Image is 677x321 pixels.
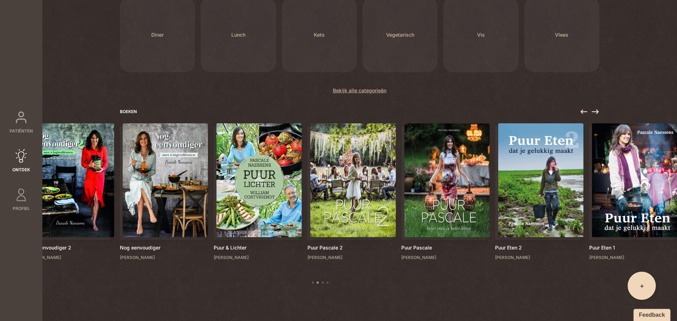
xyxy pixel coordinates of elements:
[123,123,208,237] img: Nog eenvoudiger
[26,254,111,261] span: [PERSON_NAME]
[214,121,299,266] a: Puur & LichterPuur & Lichter[PERSON_NAME]
[589,243,675,252] p: Puur Eten 1
[589,254,675,261] span: [PERSON_NAME]
[477,31,485,39] span: vis
[120,121,205,266] a: Nog eenvoudigerNog eenvoudiger[PERSON_NAME]
[401,243,487,252] p: Puur Pascale
[322,282,324,284] button: Carousel Page 3
[327,282,329,284] button: Carousel Page 4
[120,243,205,252] p: Nog eenvoudiger
[640,281,644,291] span: +
[404,123,489,237] img: Puur Pascale
[401,121,487,266] a: Puur PascalePuur Pascale[PERSON_NAME]
[120,254,205,261] span: [PERSON_NAME]
[214,254,299,261] span: [PERSON_NAME]
[307,121,393,266] a: Puur Pascale 2Puur Pascale 2[PERSON_NAME]
[120,109,599,115] h2: Boeken
[317,282,319,284] button: Carousel Page 2 (Current Slide)
[120,282,520,284] div: Carousel Pagination
[314,31,324,39] span: keto
[333,86,386,94] a: Bekijk alle categorieën
[386,31,414,39] span: vegetarisch
[630,307,672,321] iframe: Ybug feedback widget
[12,167,30,173] span: Ontdek
[498,123,583,237] img: Puur Eten 2
[216,123,302,237] img: Puur & Lichter
[580,109,599,115] div: Carousel Navigation
[307,243,393,252] p: Puur Pascale 2
[307,254,393,261] span: [PERSON_NAME]
[310,123,396,237] img: Puur Pascale 2
[214,243,299,252] p: Puur & Lichter
[401,254,487,261] span: [PERSON_NAME]
[495,254,580,261] span: [PERSON_NAME]
[151,31,164,39] span: diner
[495,121,580,266] a: Puur Eten 2Puur Eten 2[PERSON_NAME]
[495,243,580,252] p: Puur Eten 2
[231,31,245,39] span: lunch
[555,31,568,39] span: vlees
[26,243,111,252] p: Nog eenvoudiger 2
[312,282,314,284] button: Carousel Page 1
[29,123,114,237] img: Nog eenvoudiger 2
[10,128,33,134] span: Patiënten
[13,205,30,212] span: Profiel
